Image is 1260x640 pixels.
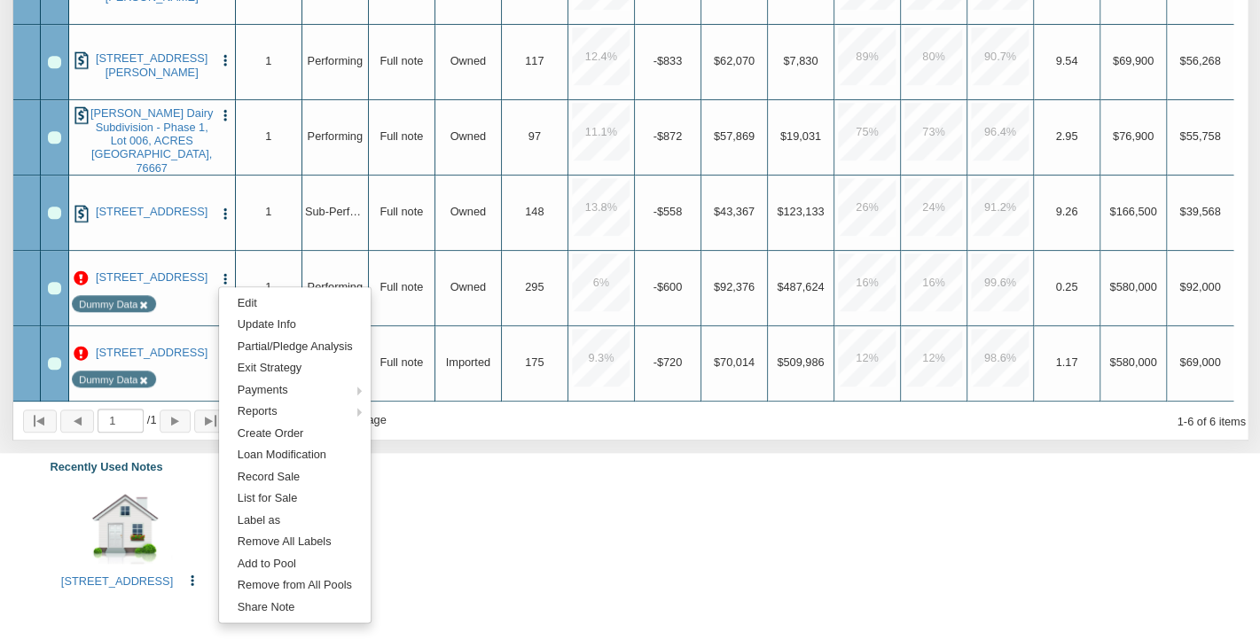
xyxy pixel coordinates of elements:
span: $70,014 [714,355,755,368]
div: 80.0 [904,27,962,85]
a: 17796 TURNER CIR, TYLER, TX, 75704 [90,51,214,79]
span: Owned [450,129,485,142]
button: Page forward [160,410,191,433]
img: history.png [73,106,90,124]
a: Remove from All Pools [219,574,371,597]
a: Reports [219,401,371,423]
span: $7,830 [783,53,818,66]
a: Exit Strategy [219,357,371,379]
span: $166,500 [1109,204,1156,217]
span: $69,000 [1179,355,1220,368]
button: Press to open the note menu [218,106,232,122]
input: Selected page [98,409,144,433]
abbr: through [1183,415,1186,428]
span: 295 [525,279,544,293]
img: cell-menu.png [218,207,232,221]
span: Full note [380,129,423,142]
a: Record Sale [219,465,371,488]
span: 9.26 [1055,204,1077,217]
div: 11.1 [572,103,630,160]
button: Press to open the note menu [218,270,232,286]
div: Row 6, Row Selection Checkbox [48,357,60,370]
span: 1 [265,53,271,66]
button: Page to first [23,410,57,433]
div: 13.8 [572,178,630,236]
span: $92,000 [1179,279,1220,293]
img: 555074 [77,493,172,564]
div: 75.0 [838,103,896,160]
span: 1.17 [1055,355,1077,368]
span: Full note [380,53,423,66]
span: $56,268 [1179,53,1220,66]
a: Partial/Pledge Analysis [219,335,371,357]
span: $43,367 [714,204,755,217]
abbr: of [147,413,151,426]
div: 16.0 [904,254,962,311]
span: Full note [380,355,423,368]
div: 26.0 [838,178,896,236]
span: Full note [380,279,423,293]
div: Row 5, Row Selection Checkbox [48,282,60,294]
span: -$872 [653,129,682,142]
div: 6.0 [572,254,630,311]
span: 1 [265,279,271,293]
button: Press to open the note menu [218,51,232,67]
div: 12.0 [904,329,962,386]
a: 0001 B Lafayette Ave, Baltimore, MD, 21202 [90,346,214,359]
span: Owned [450,53,485,66]
span: $487,624 [777,279,824,293]
a: Payments [219,379,371,401]
a: 706 E 23RD ST, BRYAN, TX, 77803 [90,205,214,218]
span: 0.25 [1055,279,1077,293]
span: 148 [525,204,544,217]
img: cell-menu.png [218,272,232,286]
span: -$600 [653,279,682,293]
button: Press to open the note menu [218,205,232,221]
span: $580,000 [1109,355,1156,368]
a: 0001 B Lafayette Ave, Baltimore, MD, 21202 [61,574,173,588]
span: $92,376 [714,279,755,293]
span: $69,900 [1113,53,1154,66]
img: cell-menu.png [218,108,232,122]
span: 1 [265,204,271,217]
div: 90.7 [971,27,1029,85]
span: 1 [265,129,271,142]
span: -$558 [653,204,682,217]
a: 0001 B Lafayette Ave, Baltimore, MD, 21202 [90,270,214,284]
span: Performing [308,279,363,293]
div: Recently Used Notes [13,450,1247,484]
span: $123,133 [777,204,824,217]
button: Page back [60,410,94,433]
div: Note labeled as Dummy Data [79,372,137,386]
span: Owned [450,204,485,217]
a: Label as [219,509,371,531]
a: Update Info [219,314,371,336]
a: Add to Pool [219,552,371,574]
span: Owned [450,279,485,293]
span: 117 [525,53,544,66]
span: $19,031 [780,129,821,142]
span: Performing [308,129,363,142]
div: Row 4, Row Selection Checkbox [48,207,60,219]
span: $76,900 [1113,129,1154,142]
div: 89.0 [838,27,896,85]
span: 175 [525,355,544,368]
a: Loan Modification [219,444,371,466]
div: 12.4 [572,27,630,85]
span: $39,568 [1179,204,1220,217]
div: 99.6 [971,254,1029,311]
span: $580,000 [1109,279,1156,293]
div: 9.3 [572,329,630,386]
span: $55,758 [1179,129,1220,142]
span: $509,986 [777,355,824,368]
span: 1 [147,412,157,428]
span: 2.95 [1055,129,1077,142]
span: Full note [380,204,423,217]
div: 98.6 [971,329,1029,386]
button: Page to last [194,410,225,433]
div: 16.0 [838,254,896,311]
span: $57,869 [714,129,755,142]
div: Row 2, Row Selection Checkbox [48,56,60,68]
span: 1 6 of 6 items [1177,415,1245,428]
a: Murphy's Dairy Subdivision - Phase 1, Lot 006, ACRES 4, MEXIA, TX, 76667 [90,106,214,175]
